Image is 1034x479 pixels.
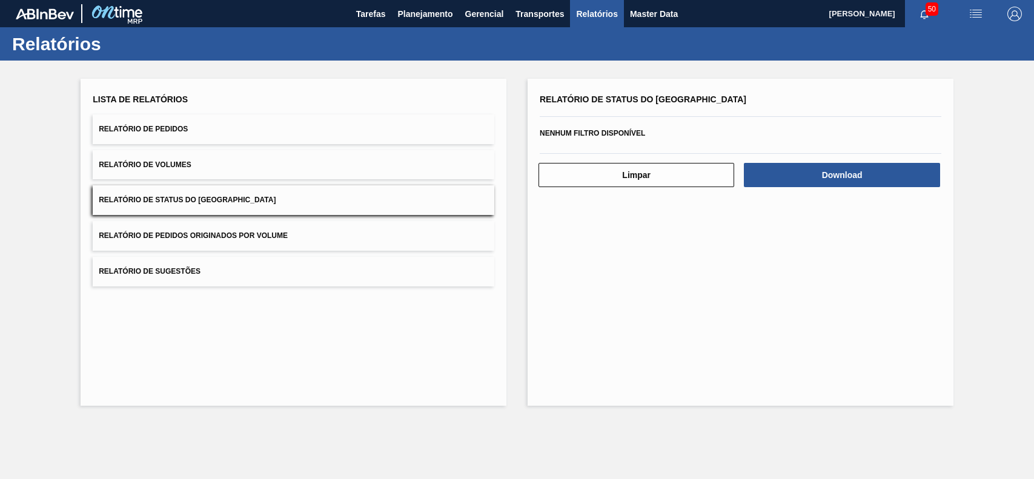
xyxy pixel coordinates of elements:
button: Relatório de Volumes [93,150,494,180]
span: Relatório de Sugestões [99,267,201,276]
span: Lista de Relatórios [93,94,188,104]
span: Master Data [630,7,678,21]
button: Limpar [539,163,734,187]
span: Nenhum filtro disponível [540,129,645,137]
button: Relatório de Status do [GEOGRAPHIC_DATA] [93,185,494,215]
span: Relatório de Volumes [99,160,191,169]
button: Relatório de Sugestões [93,257,494,286]
span: Gerencial [465,7,504,21]
span: Relatório de Status do [GEOGRAPHIC_DATA] [540,94,746,104]
span: Planejamento [397,7,452,21]
button: Relatório de Pedidos [93,114,494,144]
span: Transportes [515,7,564,21]
span: Tarefas [356,7,386,21]
span: Relatório de Status do [GEOGRAPHIC_DATA] [99,196,276,204]
img: Logout [1007,7,1022,21]
span: 50 [926,2,938,16]
img: userActions [969,7,983,21]
h1: Relatórios [12,37,227,51]
span: Relatório de Pedidos [99,125,188,133]
button: Download [744,163,940,187]
button: Relatório de Pedidos Originados por Volume [93,221,494,251]
img: TNhmsLtSVTkK8tSr43FrP2fwEKptu5GPRR3wAAAABJRU5ErkJggg== [16,8,74,19]
span: Relatórios [576,7,617,21]
button: Notificações [905,5,944,22]
span: Relatório de Pedidos Originados por Volume [99,231,288,240]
